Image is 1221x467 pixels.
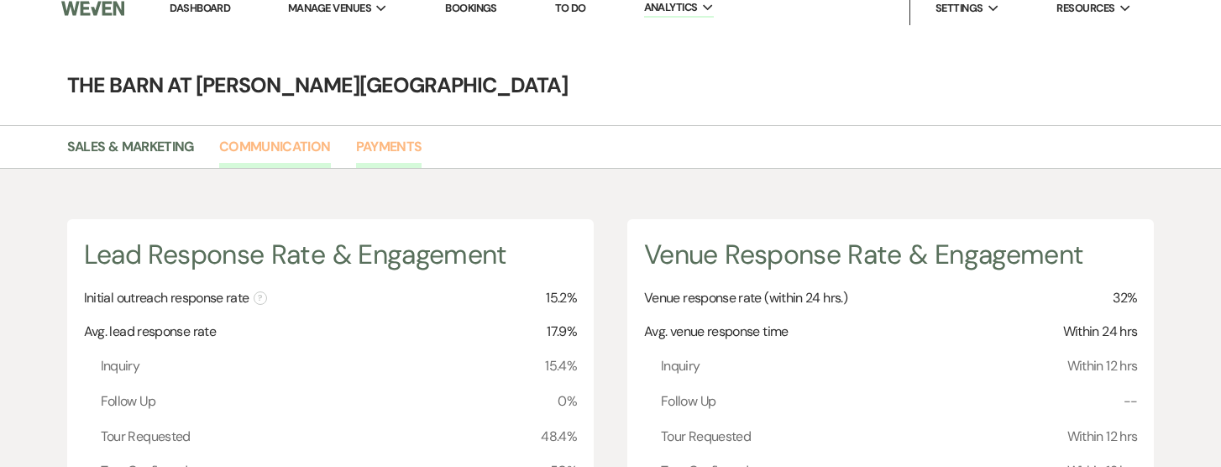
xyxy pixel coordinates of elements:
span: -- [1124,391,1138,412]
a: Dashboard [170,1,230,15]
a: To Do [555,1,586,15]
span: Avg. lead response rate [84,322,216,342]
span: Within 12 hrs [1067,426,1138,448]
span: 15.4% [545,355,577,377]
h4: The Barn at [PERSON_NAME][GEOGRAPHIC_DATA] [6,71,1215,100]
span: 15.2% [546,288,577,308]
span: Avg. venue response time [644,322,789,342]
span: 0% [558,391,577,412]
span: Inquiry [661,355,700,377]
span: Follow Up [661,391,715,412]
span: ? [254,291,267,305]
span: Venue response rate (within 24 hrs.) [644,288,847,308]
span: Within 24 hrs [1063,322,1138,342]
span: Initial outreach response rate [84,288,267,308]
h4: Lead Response Rate & Engagement [84,236,577,274]
span: Tour Requested [101,426,191,448]
span: 32% [1113,288,1137,308]
span: Tour Requested [661,426,751,448]
a: Bookings [445,1,497,15]
a: Sales & Marketing [67,136,194,168]
a: Payments [356,136,422,168]
span: 48.4% [541,426,577,448]
span: 17.9% [547,322,577,342]
h4: Venue Response Rate & Engagement [644,236,1137,274]
span: Within 12 hrs [1067,355,1138,377]
a: Communication [219,136,331,168]
span: Follow Up [101,391,155,412]
span: Inquiry [101,355,140,377]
